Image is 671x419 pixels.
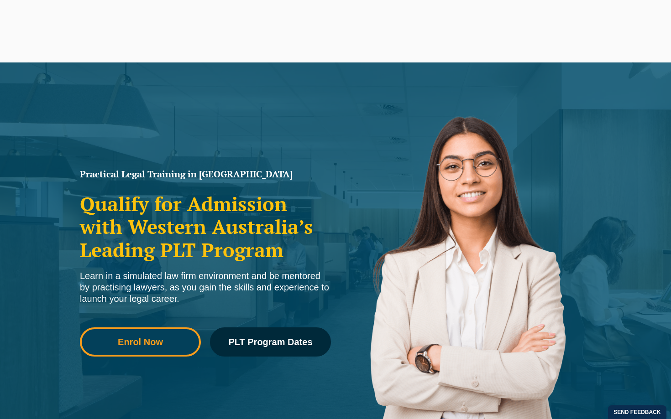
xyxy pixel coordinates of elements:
[228,337,312,347] span: PLT Program Dates
[80,170,331,179] h1: Practical Legal Training in [GEOGRAPHIC_DATA]
[80,270,331,305] div: Learn in a simulated law firm environment and be mentored by practising lawyers, as you gain the ...
[118,337,163,347] span: Enrol Now
[210,327,331,357] a: PLT Program Dates
[80,192,331,261] h2: Qualify for Admission with Western Australia’s Leading PLT Program
[80,327,201,357] a: Enrol Now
